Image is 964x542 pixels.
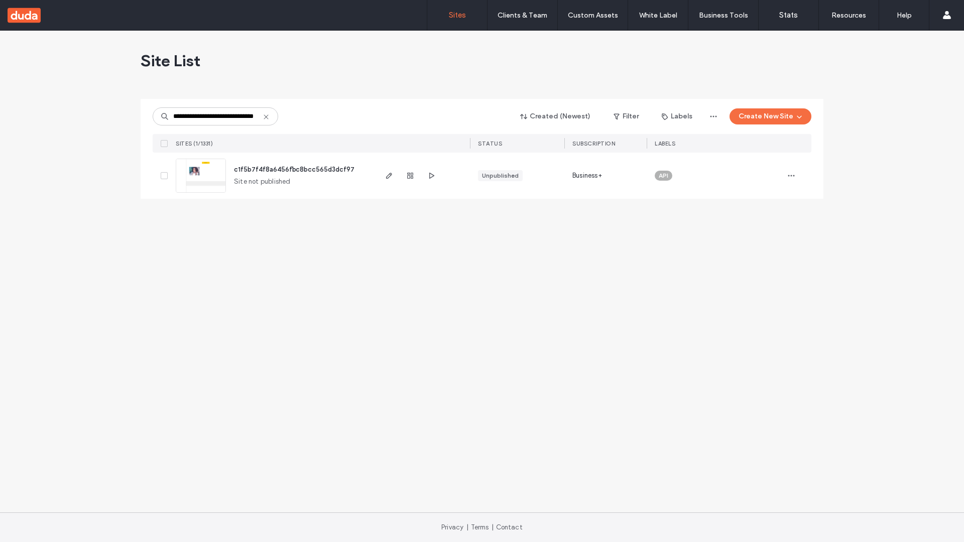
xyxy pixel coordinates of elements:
label: Stats [779,11,798,20]
span: Business+ [572,171,602,181]
button: Filter [604,108,649,124]
span: Site not published [234,177,291,187]
span: STATUS [478,140,502,147]
div: Unpublished [482,171,519,180]
label: Resources [831,11,866,20]
label: Custom Assets [568,11,618,20]
span: SITES (1/1331) [176,140,213,147]
label: Business Tools [699,11,748,20]
a: c1f5b7f4f8a6456fbc8bcc565d3dcf97 [234,166,354,173]
a: Privacy [441,523,463,531]
span: Site List [141,51,200,71]
label: Help [897,11,912,20]
span: | [466,523,468,531]
span: API [659,171,668,180]
label: Clients & Team [498,11,547,20]
span: SUBSCRIPTION [572,140,615,147]
button: Labels [653,108,701,124]
a: Terms [471,523,489,531]
label: White Label [639,11,677,20]
button: Create New Site [730,108,811,124]
span: Help [26,7,46,16]
a: Contact [496,523,523,531]
span: LABELS [655,140,675,147]
label: Sites [449,11,466,20]
span: | [492,523,494,531]
button: Created (Newest) [512,108,599,124]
